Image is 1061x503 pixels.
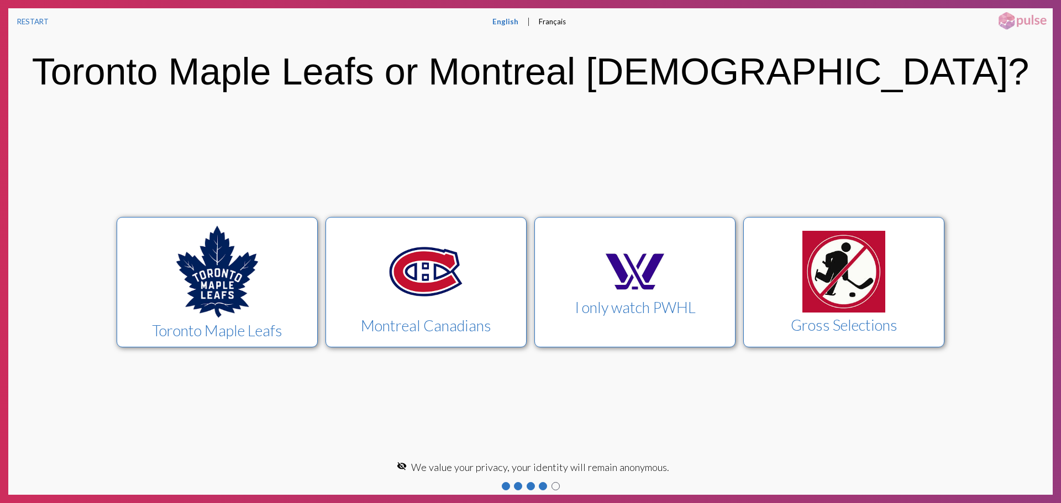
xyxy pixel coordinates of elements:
span: We value your privacy, your identity will remain anonymous. [411,461,669,473]
img: Montreal Canadians [385,230,468,313]
div: Montreal Canadians [336,316,516,335]
button: Toronto Maple LeafsToronto Maple Leafs [117,217,318,347]
img: pulsehorizontalsmall.png [995,11,1050,31]
div: Toronto Maple Leafs or Montreal [DEMOGRAPHIC_DATA]? [32,50,1030,93]
div: I only watch PWHL [545,298,725,316]
mat-icon: visibility_off [397,461,407,471]
img: I only watch PWHL [593,248,676,295]
button: Gross SelectionsGross Selections [743,217,944,347]
button: RESTART [8,8,57,35]
img: Gross Selections [802,231,885,313]
button: I only watch PWHLI only watch PWHL [534,217,736,347]
img: Toronto Maple Leafs [176,225,259,318]
button: Français [530,8,575,35]
div: Toronto Maple Leafs [127,321,307,340]
button: Montreal CanadiansMontreal Canadians [325,217,527,347]
button: English [484,8,527,35]
div: Gross Selections [754,316,934,334]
